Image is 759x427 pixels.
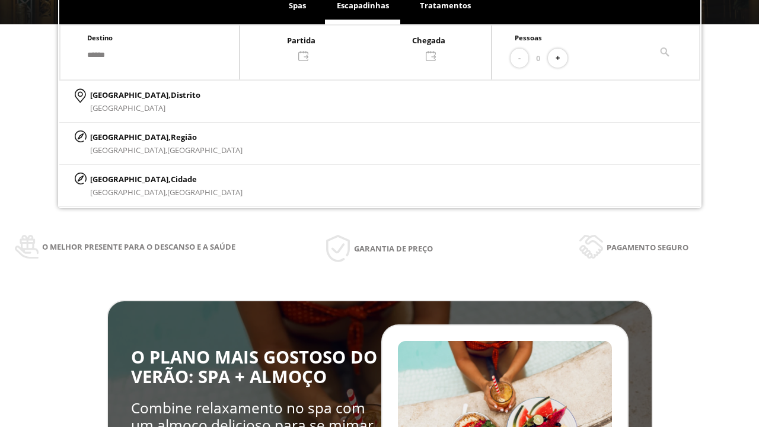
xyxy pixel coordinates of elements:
[87,33,113,42] span: Destino
[171,174,197,184] span: Cidade
[90,88,200,101] p: [GEOGRAPHIC_DATA],
[536,52,540,65] span: 0
[42,240,235,253] span: O melhor presente para o descanso e a saúde
[607,241,688,254] span: Pagamento seguro
[131,345,377,388] span: O PLANO MAIS GOSTOSO DO VERÃO: SPA + ALMOÇO
[90,173,243,186] p: [GEOGRAPHIC_DATA],
[90,187,167,197] span: [GEOGRAPHIC_DATA],
[515,33,542,42] span: Pessoas
[90,145,167,155] span: [GEOGRAPHIC_DATA],
[90,103,165,113] span: [GEOGRAPHIC_DATA]
[354,242,433,255] span: Garantia de preço
[167,187,243,197] span: [GEOGRAPHIC_DATA]
[171,132,197,142] span: Região
[167,145,243,155] span: [GEOGRAPHIC_DATA]
[511,49,528,68] button: -
[548,49,567,68] button: +
[171,90,200,100] span: Distrito
[90,130,243,144] p: [GEOGRAPHIC_DATA],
